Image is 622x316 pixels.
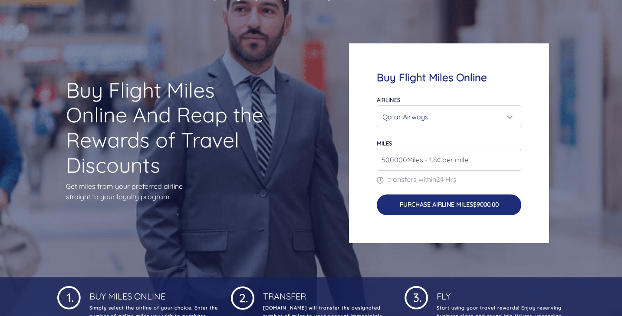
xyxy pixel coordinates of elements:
h4: Fly [435,284,565,302]
h4: Buy Flight Miles Online [377,71,521,84]
img: 1 [57,284,81,309]
p: transfers within [377,174,521,184]
h1: Buy Flight Miles Online And Reap the Rewards of Travel Discounts [66,78,273,178]
h4: Transfer [261,284,392,302]
button: Purchase Airline Miles$9000.00 [377,194,521,215]
h4: Buy Miles Online [88,284,218,302]
img: 1 [231,284,254,310]
p: Get miles from your preferred airline straight to your loyalty program [66,181,273,202]
label: Airlines [377,96,400,103]
span: 24 Hrs [436,175,457,184]
img: 1 [405,284,428,309]
button: Qatar Airways [377,105,521,127]
div: Qatar Airways [382,109,510,125]
span: $9000.00 [473,201,499,208]
label: miles [377,140,392,147]
span: Miles - 1.8¢ per mile [403,155,468,165]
